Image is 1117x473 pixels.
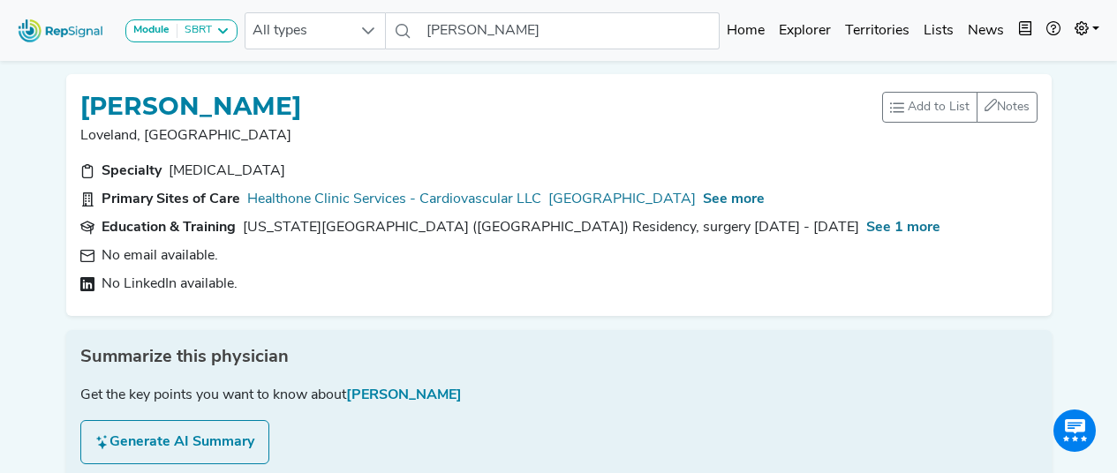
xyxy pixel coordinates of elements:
button: Intel Book [1011,13,1039,49]
span: See 1 more [866,221,940,235]
input: Search a physician or facility [419,12,720,49]
span: All types [245,13,351,49]
span: See more [703,192,765,206]
span: Summarize this physician [80,344,289,371]
span: No LinkedIn available. [102,274,238,295]
span: [PERSON_NAME] [346,388,462,402]
a: Home [720,13,772,49]
div: toolbar [882,92,1038,123]
a: [GEOGRAPHIC_DATA] [548,189,696,210]
button: ModuleSBRT [125,19,238,42]
h1: [PERSON_NAME] [80,92,301,122]
a: Lists [917,13,961,49]
div: Specialty [102,161,162,182]
div: Education & Training [102,217,236,238]
div: Get the key points you want to know about [80,385,1038,406]
button: Notes [977,92,1038,123]
span: No email available. [102,245,218,267]
div: Primary Sites of Care [102,189,240,210]
button: Generate AI Summary [80,420,269,464]
a: Explorer [772,13,838,49]
a: Healthone Clinic Services - Cardiovascular LLC [247,189,541,210]
div: Thoracic Surgery [169,161,285,182]
span: Notes [997,101,1030,114]
span: Add to List [908,98,970,116]
a: Territories [838,13,917,49]
div: New York Presbyterian Hospital (Cornell Campus) Residency, surgery 2003 - 2008 [243,217,859,238]
div: SBRT [177,24,212,38]
strong: Module [133,25,170,35]
button: Add to List [882,92,977,123]
p: Loveland, [GEOGRAPHIC_DATA] [80,125,882,146]
a: News [961,13,1011,49]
